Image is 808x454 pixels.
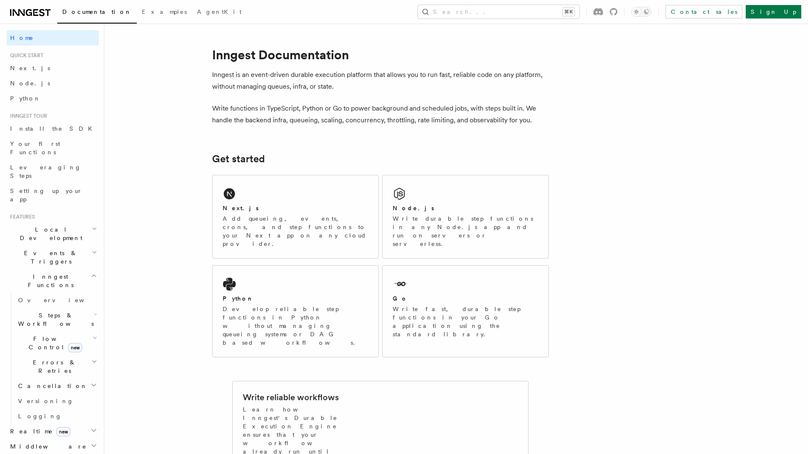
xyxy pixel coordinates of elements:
[7,76,99,91] a: Node.js
[393,214,538,248] p: Write durable step functions in any Node.js app and run on servers or serverless.
[7,91,99,106] a: Python
[7,293,99,424] div: Inngest Functions
[10,187,82,203] span: Setting up your app
[18,297,105,304] span: Overview
[393,294,408,303] h2: Go
[192,3,247,23] a: AgentKit
[15,308,99,331] button: Steps & Workflows
[15,382,88,390] span: Cancellation
[382,265,549,357] a: GoWrite fast, durable step functions in your Go application using the standard library.
[15,293,99,308] a: Overview
[631,7,651,17] button: Toggle dark mode
[15,358,91,375] span: Errors & Retries
[7,272,91,289] span: Inngest Functions
[15,335,93,351] span: Flow Control
[212,265,379,357] a: PythonDevelop reliable step functions in Python without managing queueing systems or DAG based wo...
[223,294,254,303] h2: Python
[382,175,549,259] a: Node.jsWrite durable step functions in any Node.js app and run on servers or serverless.
[243,391,339,403] h2: Write reliable workflows
[7,52,43,59] span: Quick start
[7,245,99,269] button: Events & Triggers
[7,121,99,136] a: Install the SDK
[18,398,74,404] span: Versioning
[212,69,549,92] p: Inngest is an event-driven durable execution platform that allows you to run fast, reliable code ...
[223,305,368,347] p: Develop reliable step functions in Python without managing queueing systems or DAG based workflows.
[393,305,538,338] p: Write fast, durable step functions in your Go application using the standard library.
[197,8,242,15] span: AgentKit
[10,164,81,179] span: Leveraging Steps
[7,442,87,451] span: Middleware
[15,355,99,378] button: Errors & Retries
[7,249,92,266] span: Events & Triggers
[10,34,34,42] span: Home
[393,204,434,212] h2: Node.js
[7,160,99,183] a: Leveraging Steps
[7,427,70,436] span: Realtime
[212,103,549,126] p: Write functions in TypeScript, Python or Go to power background and scheduled jobs, with steps bu...
[15,393,99,409] a: Versioning
[15,409,99,424] a: Logging
[223,214,368,248] p: Add queueing, events, crons, and step functions to your Next app on any cloud provider.
[137,3,192,23] a: Examples
[7,439,99,454] button: Middleware
[563,8,574,16] kbd: ⌘K
[10,95,41,102] span: Python
[15,331,99,355] button: Flow Controlnew
[746,5,801,18] a: Sign Up
[7,225,92,242] span: Local Development
[10,140,60,156] span: Your first Functions
[68,343,82,352] span: new
[7,136,99,160] a: Your first Functions
[7,222,99,245] button: Local Development
[7,214,35,220] span: Features
[10,125,97,132] span: Install the SDK
[142,8,187,15] span: Examples
[57,3,137,24] a: Documentation
[212,47,549,62] h1: Inngest Documentation
[7,30,99,45] a: Home
[665,5,742,18] a: Contact sales
[7,61,99,76] a: Next.js
[15,311,94,328] span: Steps & Workflows
[212,153,265,165] a: Get started
[7,183,99,207] a: Setting up your app
[7,113,47,119] span: Inngest tour
[15,378,99,393] button: Cancellation
[212,175,379,259] a: Next.jsAdd queueing, events, crons, and step functions to your Next app on any cloud provider.
[18,413,62,420] span: Logging
[223,204,259,212] h2: Next.js
[418,5,579,18] button: Search...⌘K
[7,424,99,439] button: Realtimenew
[7,269,99,293] button: Inngest Functions
[62,8,132,15] span: Documentation
[10,80,50,87] span: Node.js
[56,427,70,436] span: new
[10,65,50,71] span: Next.js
